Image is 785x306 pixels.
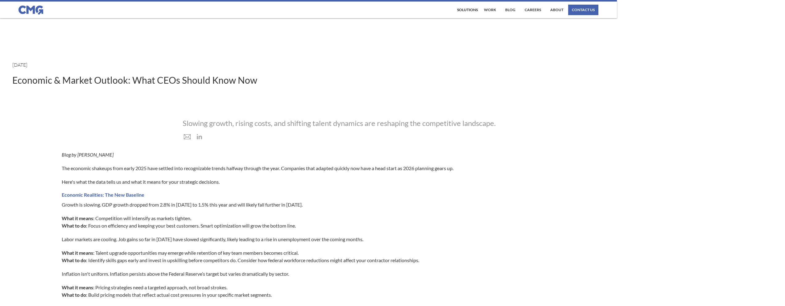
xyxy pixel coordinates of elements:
[62,152,114,157] em: Blog by [PERSON_NAME]
[62,201,549,208] p: Growth is slowing. GDP growth dropped from 2.8% in [DATE] to 1.5% this year and will likely fall ...
[62,249,549,264] p: : Talent upgrade opportunities may emerge while retention of key team members becomes critical. :...
[183,118,575,128] div: Slowing growth, rising costs, and shifting talent dynamics are reshaping the competitive landscape.
[62,292,86,298] strong: What to do
[457,8,478,12] div: Solutions
[62,192,144,198] strong: Economic Realities: The New Baseline
[62,236,549,243] p: Labor markets are cooling. Job gains so far in [DATE] have slowed significantly, likely leading t...
[575,129,602,136] h2: [DATE]
[62,215,549,229] p: : Competition will intensify as markets tighten. : Focus on efficiency and keeping your best cust...
[19,6,43,15] img: CMG logo in blue.
[62,284,93,290] strong: What it means
[523,5,543,15] a: Careers
[62,165,549,172] p: The economic shakeups from early 2025 have settled into recognizable trends halfway through the y...
[62,223,86,228] strong: What to do
[183,134,191,140] img: mail icon in grey
[62,215,93,221] strong: What it means
[482,5,498,15] a: work
[62,270,549,278] p: Inflation isn't uniform. Inflation persists above the Federal Reserve’s target but varies dramati...
[196,133,203,140] img: LinkedIn icon in grey
[549,5,565,15] a: About
[572,8,595,12] div: contact us
[62,257,86,263] strong: What to do
[62,178,549,186] p: Here's what the data tells us and what it means for your strategic decisions.
[62,284,549,299] p: : Pricing strategies need a targeted approach, not broad strokes. : Build pricing models that ref...
[504,5,517,15] a: Blog
[62,250,93,256] strong: What it means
